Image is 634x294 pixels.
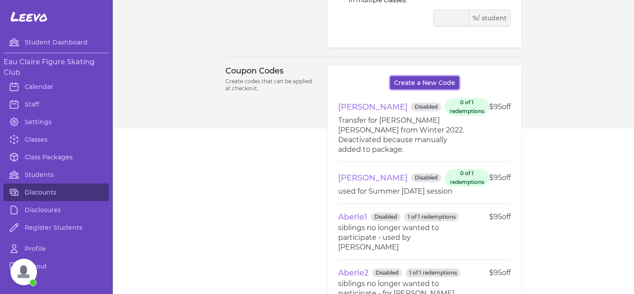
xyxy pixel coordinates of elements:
[338,267,369,279] button: Aberle2
[4,78,109,96] a: Calendar
[411,173,441,182] span: Disabled
[338,223,468,252] p: siblings no longer wanted to participate - used by [PERSON_NAME]
[4,96,109,113] a: Staff
[445,98,489,116] span: 0 of 1 redemptions
[338,101,408,113] button: [PERSON_NAME]
[4,184,109,201] a: Discounts
[4,240,109,257] a: Profile
[225,78,317,92] p: Create codes that can be applied at checkout.
[371,213,401,221] span: Disabled
[489,173,511,183] p: $ 95 off
[445,169,489,187] span: 0 of 1 redemptions
[338,116,468,154] p: Transfer for [PERSON_NAME] [PERSON_NAME] from Winter 2022. Deactivated because manually added to ...
[372,268,402,277] span: Disabled
[390,76,459,89] button: Create a New Code
[411,103,441,111] span: Disabled
[4,57,109,78] h3: Eau Claire Figure Skating Club
[4,113,109,131] a: Settings
[11,9,48,25] span: Leevo
[4,219,109,236] a: Register Students
[4,257,109,275] a: Logout
[338,211,367,223] button: Aberle1
[4,148,109,166] a: Class Packages
[489,268,511,278] p: $ 95 off
[4,131,109,148] a: Classes
[404,213,459,221] span: 1 of 1 redemptions
[489,102,511,112] p: $ 95 off
[468,10,511,26] div: % / student
[338,172,408,184] button: [PERSON_NAME]
[489,212,511,222] p: $ 95 off
[4,166,109,184] a: Students
[4,33,109,51] a: Student Dashboard
[338,187,468,196] p: used for Summer [DATE] session
[4,201,109,219] a: Disclosures
[405,268,461,277] span: 1 of 1 redemptions
[11,259,37,285] div: Open chat
[225,66,317,76] h3: Coupon Codes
